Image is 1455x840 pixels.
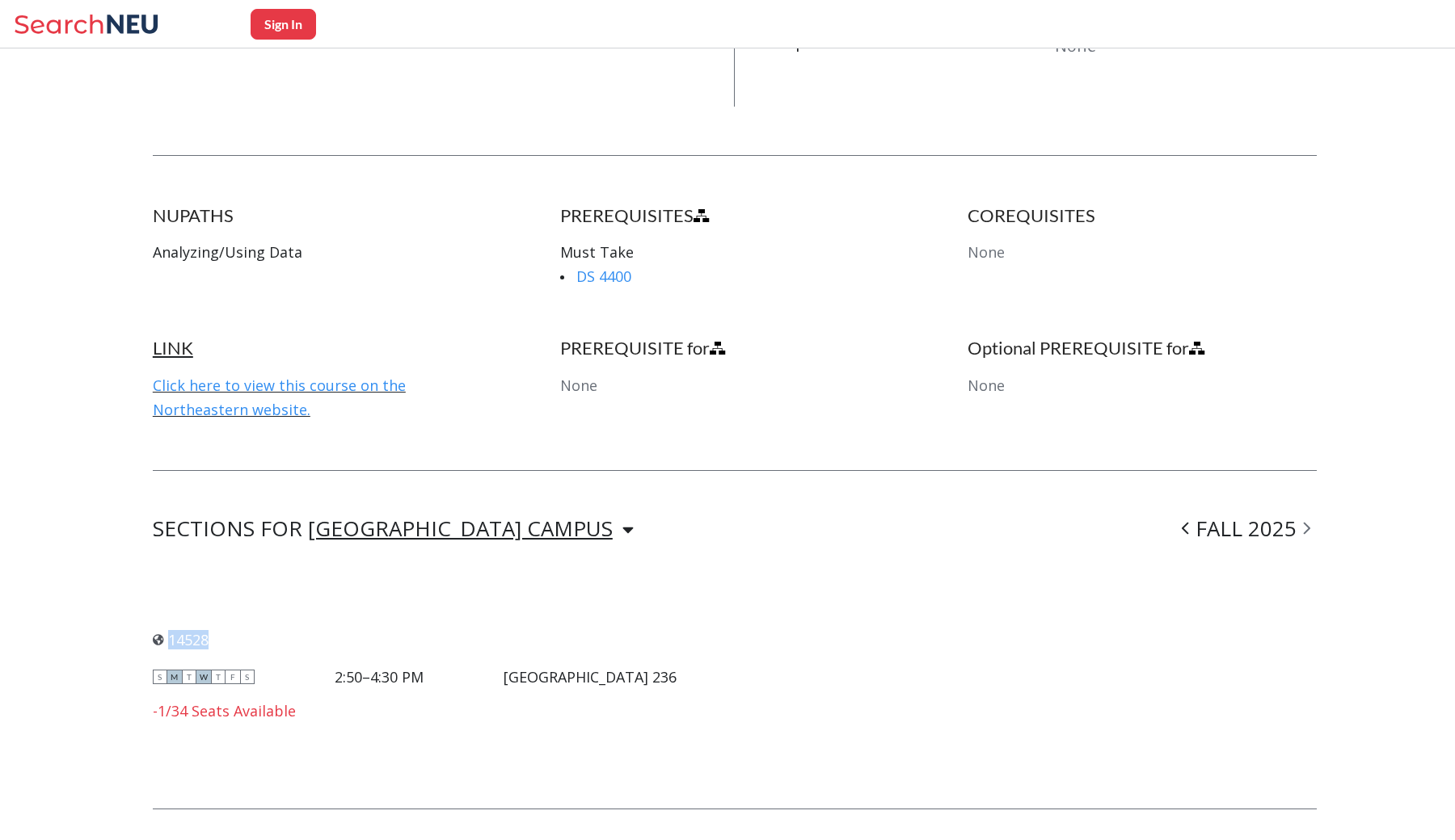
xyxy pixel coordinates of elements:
[504,668,677,686] div: [GEOGRAPHIC_DATA] 236
[560,337,909,359] h4: PREREQUISITE for
[196,670,211,684] span: W
[153,630,209,649] a: 14528
[968,337,1317,359] h4: Optional PREREQUISITE for
[560,242,634,262] span: Must Take
[308,519,613,537] div: [GEOGRAPHIC_DATA] CAMPUS
[153,337,502,359] h4: LINK
[182,670,196,684] span: T
[153,204,502,227] h4: NUPATHS
[968,376,1005,395] span: None
[576,267,631,286] a: DS 4400
[153,519,634,539] div: SECTIONS FOR
[968,204,1317,227] h4: COREQUISITES
[167,670,182,684] span: M
[560,376,597,395] span: None
[226,670,240,684] span: F
[251,9,316,40] button: Sign In
[153,376,406,419] a: Click here to view this course on the Northeastern website.
[1175,519,1317,539] div: FALL 2025
[335,668,424,686] div: 2:50–4:30 PM
[211,670,226,684] span: T
[153,670,167,684] span: S
[240,670,255,684] span: S
[153,702,677,720] div: -1/34 Seats Available
[968,242,1005,262] span: None
[153,240,502,264] p: Analyzing/Using Data
[560,204,909,227] h4: PREREQUISITES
